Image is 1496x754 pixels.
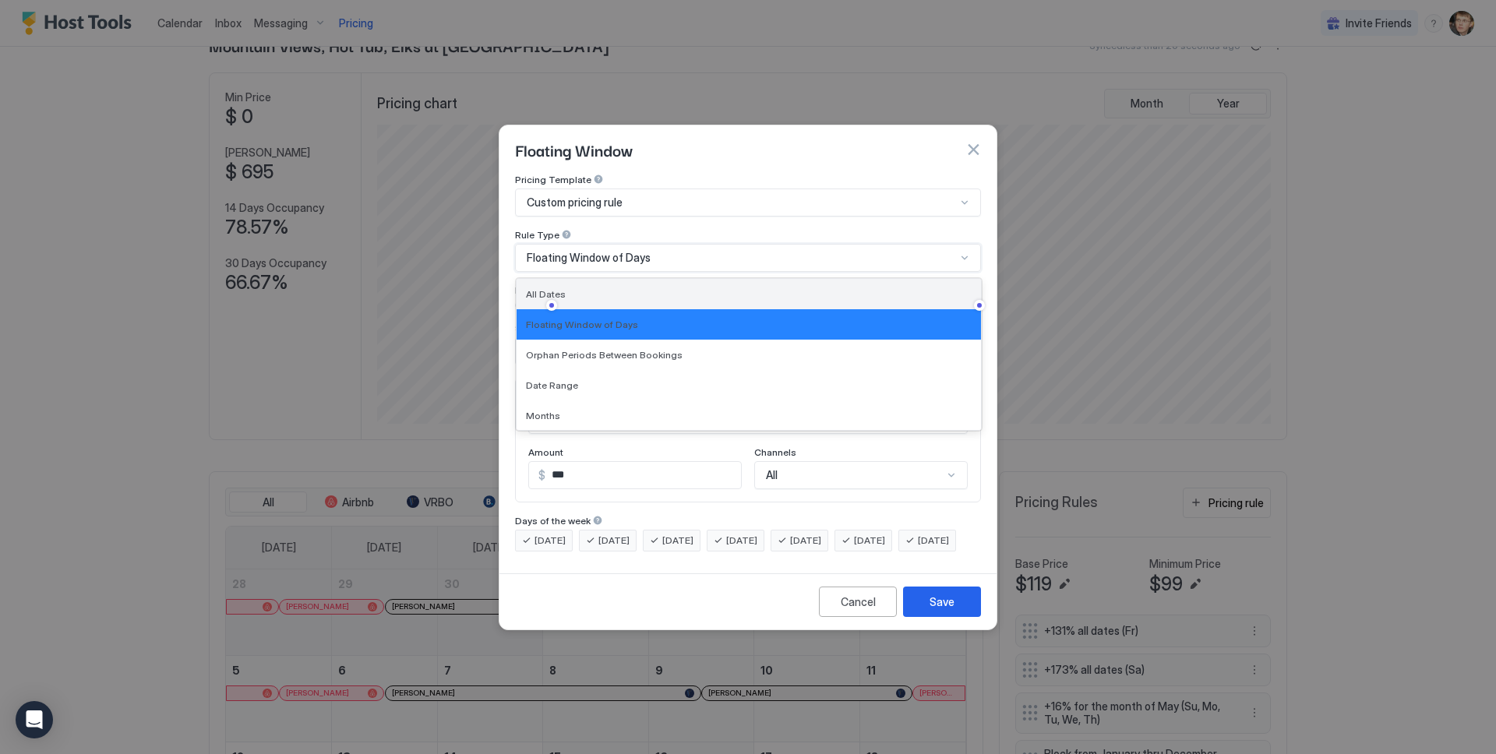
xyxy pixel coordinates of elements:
span: [DATE] [790,534,821,548]
span: All [766,468,778,482]
span: Floating Window of Days [527,251,651,265]
span: [DATE] [662,534,693,548]
button: Save [903,587,981,617]
span: Floating Window [515,284,591,296]
span: Date Range [526,379,578,391]
div: Save [930,594,954,610]
span: Floating Window of Days [526,319,638,330]
span: Rule Type [515,229,559,241]
span: Orphan Periods Between Bookings [526,349,683,361]
input: Input Field [545,462,741,488]
span: Pricing Template [515,174,591,185]
span: $ [538,468,545,482]
span: [DATE] [598,534,630,548]
span: Channels [754,446,796,458]
span: [DATE] [726,534,757,548]
div: Cancel [841,594,876,610]
span: All Dates [526,288,566,300]
span: Custom pricing rule [527,196,623,210]
span: [DATE] [854,534,885,548]
span: [DATE] [535,534,566,548]
span: Starting in [515,322,560,334]
span: Floating Window [515,138,633,161]
button: Cancel [819,587,897,617]
span: [DATE] [918,534,949,548]
span: Days of the week [515,515,591,527]
span: Months [526,410,560,421]
div: Open Intercom Messenger [16,701,53,738]
span: Amount [528,446,563,458]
